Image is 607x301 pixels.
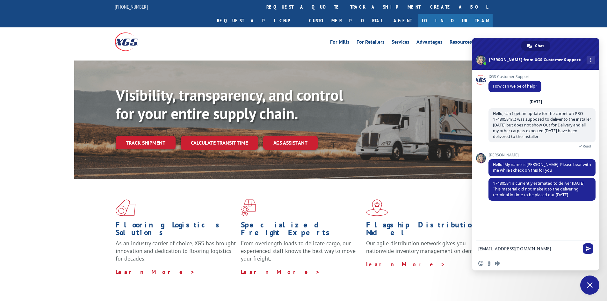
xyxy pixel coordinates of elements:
span: Send a file [487,261,492,266]
div: More channels [587,56,595,64]
a: Agent [387,14,418,27]
span: As an industry carrier of choice, XGS has brought innovation and dedication to flooring logistics... [116,240,236,262]
a: Calculate transit time [181,136,258,150]
a: Learn More > [241,268,320,276]
span: Our agile distribution network gives you nationwide inventory management on demand. [366,240,483,254]
img: xgs-icon-focused-on-flooring-red [241,199,256,216]
a: Advantages [416,39,443,47]
div: Close chat [580,276,599,295]
a: Learn More > [116,268,195,276]
div: [DATE] [530,100,542,104]
span: How can we be of help? [493,83,537,89]
span: XGS Customer Support [488,75,541,79]
a: Request a pickup [212,14,304,27]
b: Visibility, transparency, and control for your entire supply chain. [116,85,343,123]
a: For Mills [330,39,350,47]
img: xgs-icon-flagship-distribution-model-red [366,199,388,216]
a: Learn More > [366,261,445,268]
span: [PERSON_NAME] [488,153,596,157]
a: For Retailers [357,39,385,47]
span: Audio message [495,261,500,266]
a: Services [392,39,409,47]
span: Send [583,243,593,254]
a: Resources [450,39,472,47]
h1: Specialized Freight Experts [241,221,361,240]
span: 17480584 is currently estimated to deliver [DATE]. This material did not make it to the deliverin... [493,181,585,197]
a: Track shipment [116,136,176,149]
h1: Flooring Logistics Solutions [116,221,236,240]
div: Chat [521,41,550,51]
h1: Flagship Distribution Model [366,221,487,240]
span: Hello, can I get an update for the carpet on PRO 17480584? It was supposed to deliver to the inst... [493,111,591,139]
span: Hello! My name is [PERSON_NAME]. Please bear with me while I check on this for you [493,162,591,173]
a: Join Our Team [418,14,493,27]
img: xgs-icon-total-supply-chain-intelligence-red [116,199,135,216]
a: XGS ASSISTANT [263,136,318,150]
textarea: Compose your message... [478,246,579,252]
a: Customer Portal [304,14,387,27]
p: From overlength loads to delicate cargo, our experienced staff knows the best way to move your fr... [241,240,361,268]
span: Chat [535,41,544,51]
span: Insert an emoji [478,261,483,266]
a: [PHONE_NUMBER] [115,4,148,10]
span: Read [583,144,591,148]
